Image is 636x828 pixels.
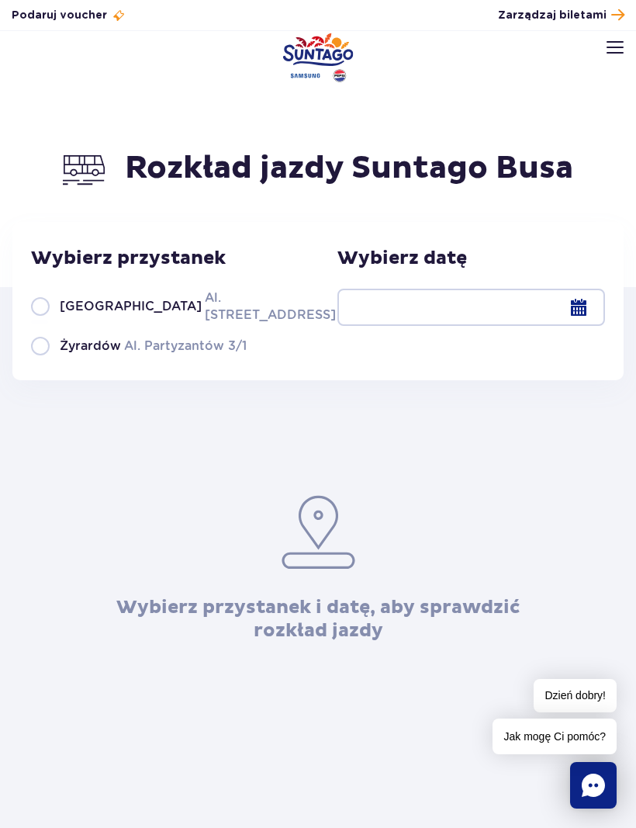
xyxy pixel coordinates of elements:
[283,33,354,82] a: Park of Poland
[12,8,126,23] a: Podaruj voucher
[60,338,121,355] span: Żyrardów
[31,289,318,324] label: Al. [STREET_ADDRESS]
[534,679,617,712] span: Dzień dobry!
[337,247,605,270] h3: Wybierz datę
[498,8,607,23] span: Zarządzaj biletami
[31,247,318,270] h3: Wybierz przystanek
[31,336,318,355] label: Al. Partyzantów 3/1
[570,762,617,809] div: Chat
[12,8,107,23] span: Podaruj voucher
[279,494,358,571] img: pin.953eee3c.svg
[60,298,202,315] span: [GEOGRAPHIC_DATA]
[80,596,557,643] h3: Wybierz przystanek i datę, aby sprawdzić rozkład jazdy
[607,41,624,54] img: Open menu
[493,719,617,754] span: Jak mogę Ci pomóc?
[498,5,624,26] a: Zarządzaj biletami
